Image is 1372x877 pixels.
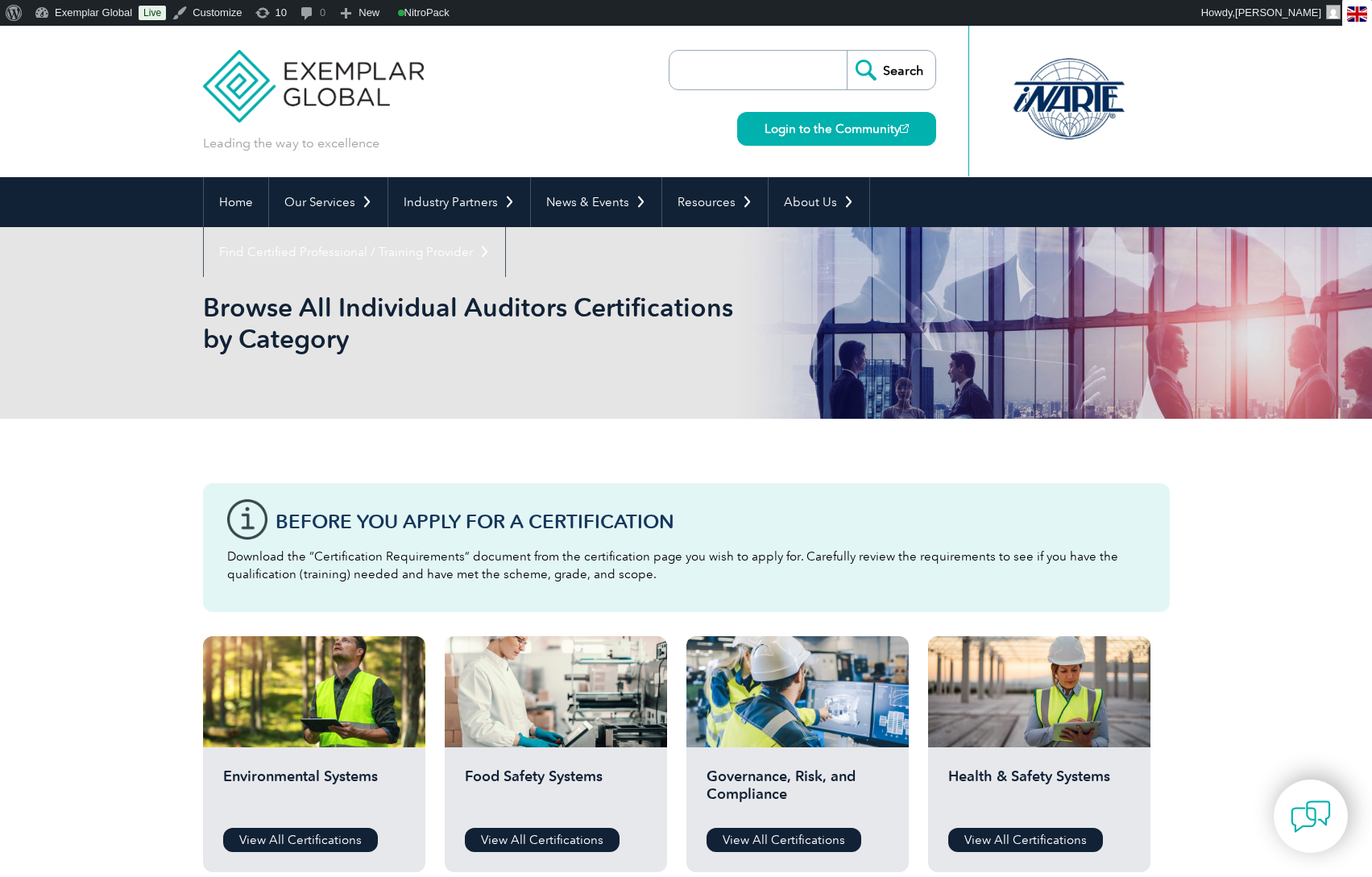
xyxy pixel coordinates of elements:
input: Search [847,51,935,89]
img: contact-chat.png [1291,796,1331,837]
h2: Environmental Systems [223,767,405,816]
h2: Health & Safety Systems [948,767,1130,816]
h2: Food Safety Systems [465,767,647,816]
a: Industry Partners [388,177,530,227]
h2: Governance, Risk, and Compliance [707,767,889,816]
img: open_square.png [900,124,909,133]
a: View All Certifications [465,828,620,852]
a: News & Events [531,177,661,227]
img: Exemplar Global [203,26,425,122]
a: Find Certified Professional / Training Provider [204,227,505,277]
h1: Browse All Individual Auditors Certifications by Category [203,292,822,354]
p: Download the “Certification Requirements” document from the certification page you wish to apply ... [227,548,1146,583]
p: Leading the way to excellence [203,134,379,152]
a: About Us [769,177,869,227]
a: Our Services [269,177,388,227]
a: View All Certifications [707,828,861,852]
a: Resources [662,177,768,227]
a: View All Certifications [223,828,378,852]
a: Live [139,6,166,20]
span: [PERSON_NAME] [1235,6,1321,19]
a: Home [204,177,268,227]
h3: Before You Apply For a Certification [276,511,1146,532]
a: View All Certifications [948,828,1103,852]
a: Login to the Community [737,112,936,146]
img: en [1347,6,1367,22]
